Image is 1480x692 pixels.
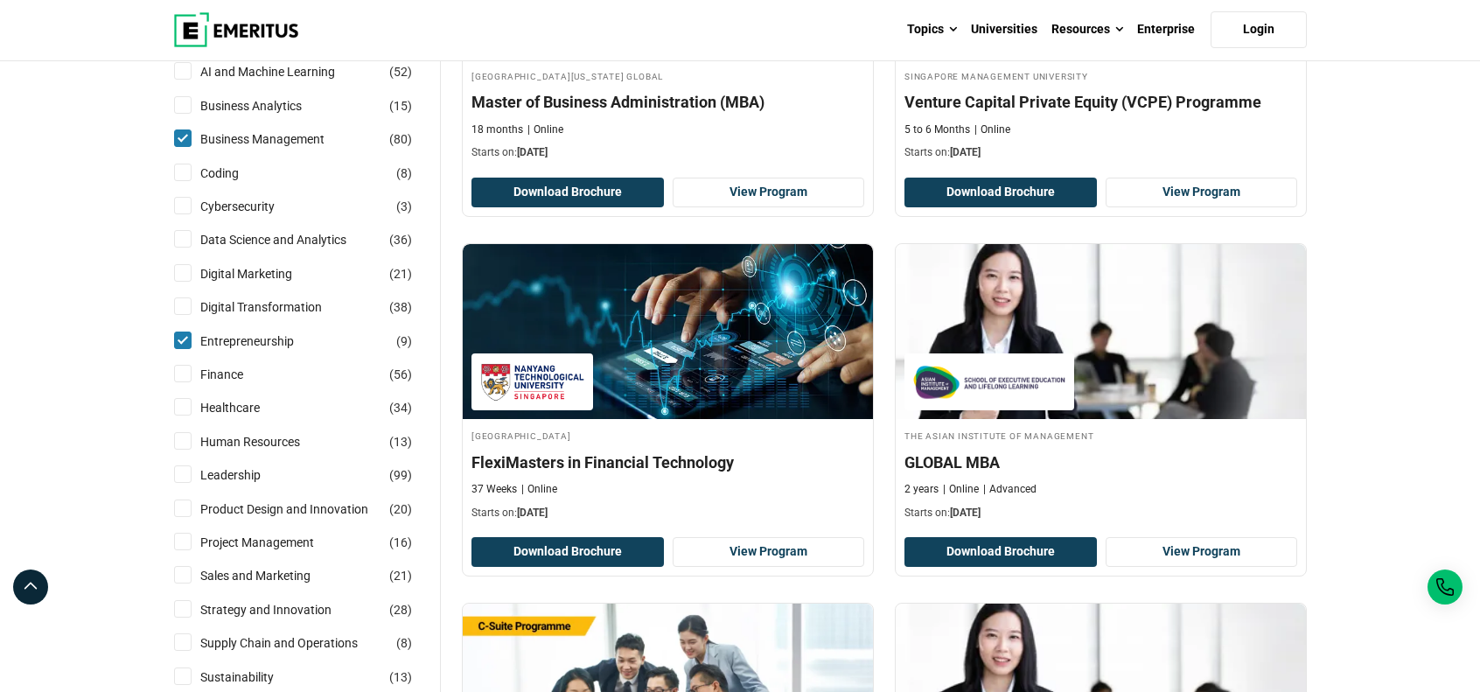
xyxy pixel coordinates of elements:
[904,537,1097,567] button: Download Brochure
[200,62,370,81] a: AI and Machine Learning
[396,164,412,183] span: ( )
[200,129,360,149] a: Business Management
[896,244,1306,419] img: GLOBAL MBA | Online Business Management Course
[401,166,408,180] span: 8
[396,332,412,351] span: ( )
[389,432,412,451] span: ( )
[394,132,408,146] span: 80
[200,566,346,585] a: Sales and Marketing
[904,122,970,137] p: 5 to 6 Months
[471,451,864,473] h4: FlexiMasters in Financial Technology
[389,365,412,384] span: ( )
[471,428,864,443] h4: [GEOGRAPHIC_DATA]
[471,91,864,113] h4: Master of Business Administration (MBA)
[943,482,979,497] p: Online
[200,600,367,619] a: Strategy and Innovation
[521,482,557,497] p: Online
[200,533,349,552] a: Project Management
[389,230,412,249] span: ( )
[394,401,408,415] span: 34
[904,91,1297,113] h4: Venture Capital Private Equity (VCPE) Programme
[527,122,563,137] p: Online
[463,244,873,529] a: Finance Course by Nanyang Technological University - September 30, 2025 Nanyang Technological Uni...
[950,507,981,519] span: [DATE]
[394,603,408,617] span: 28
[401,334,408,348] span: 9
[200,633,393,653] a: Supply Chain and Operations
[394,569,408,583] span: 21
[1106,178,1298,207] a: View Program
[471,506,864,521] p: Starts on:
[394,65,408,79] span: 52
[983,482,1037,497] p: Advanced
[904,178,1097,207] button: Download Brochure
[974,122,1010,137] p: Online
[471,68,864,83] h4: [GEOGRAPHIC_DATA][US_STATE] Global
[200,297,357,317] a: Digital Transformation
[396,633,412,653] span: ( )
[517,146,548,158] span: [DATE]
[904,68,1297,83] h4: Singapore Management University
[389,297,412,317] span: ( )
[394,535,408,549] span: 16
[389,129,412,149] span: ( )
[389,566,412,585] span: ( )
[904,428,1297,443] h4: The Asian Institute of Management
[389,500,412,519] span: ( )
[200,500,403,519] a: Product Design and Innovation
[389,533,412,552] span: ( )
[673,537,865,567] a: View Program
[200,365,278,384] a: Finance
[200,230,381,249] a: Data Science and Analytics
[389,96,412,115] span: ( )
[200,332,329,351] a: Entrepreneurship
[1106,537,1298,567] a: View Program
[471,145,864,160] p: Starts on:
[904,145,1297,160] p: Starts on:
[463,244,873,419] img: FlexiMasters in Financial Technology | Online Finance Course
[480,362,584,402] img: Nanyang Technological University
[394,670,408,684] span: 13
[904,506,1297,521] p: Starts on:
[389,600,412,619] span: ( )
[471,537,664,567] button: Download Brochure
[950,146,981,158] span: [DATE]
[471,482,517,497] p: 37 Weeks
[200,164,274,183] a: Coding
[471,178,664,207] button: Download Brochure
[394,468,408,482] span: 99
[913,362,1065,402] img: The Asian Institute of Management
[200,264,327,283] a: Digital Marketing
[401,199,408,213] span: 3
[896,244,1306,529] a: Business Management Course by The Asian Institute of Management - September 30, 2025 The Asian In...
[389,398,412,417] span: ( )
[673,178,865,207] a: View Program
[394,267,408,281] span: 21
[389,668,412,687] span: ( )
[200,465,296,485] a: Leadership
[904,451,1297,473] h4: GLOBAL MBA
[394,502,408,516] span: 20
[394,233,408,247] span: 36
[394,367,408,381] span: 56
[396,197,412,216] span: ( )
[200,197,310,216] a: Cybersecurity
[904,482,939,497] p: 2 years
[389,465,412,485] span: ( )
[394,300,408,314] span: 38
[200,432,335,451] a: Human Resources
[200,398,295,417] a: Healthcare
[394,99,408,113] span: 15
[200,96,337,115] a: Business Analytics
[389,264,412,283] span: ( )
[200,668,309,687] a: Sustainability
[394,435,408,449] span: 13
[401,636,408,650] span: 8
[517,507,548,519] span: [DATE]
[389,62,412,81] span: ( )
[1211,11,1307,48] a: Login
[471,122,523,137] p: 18 months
